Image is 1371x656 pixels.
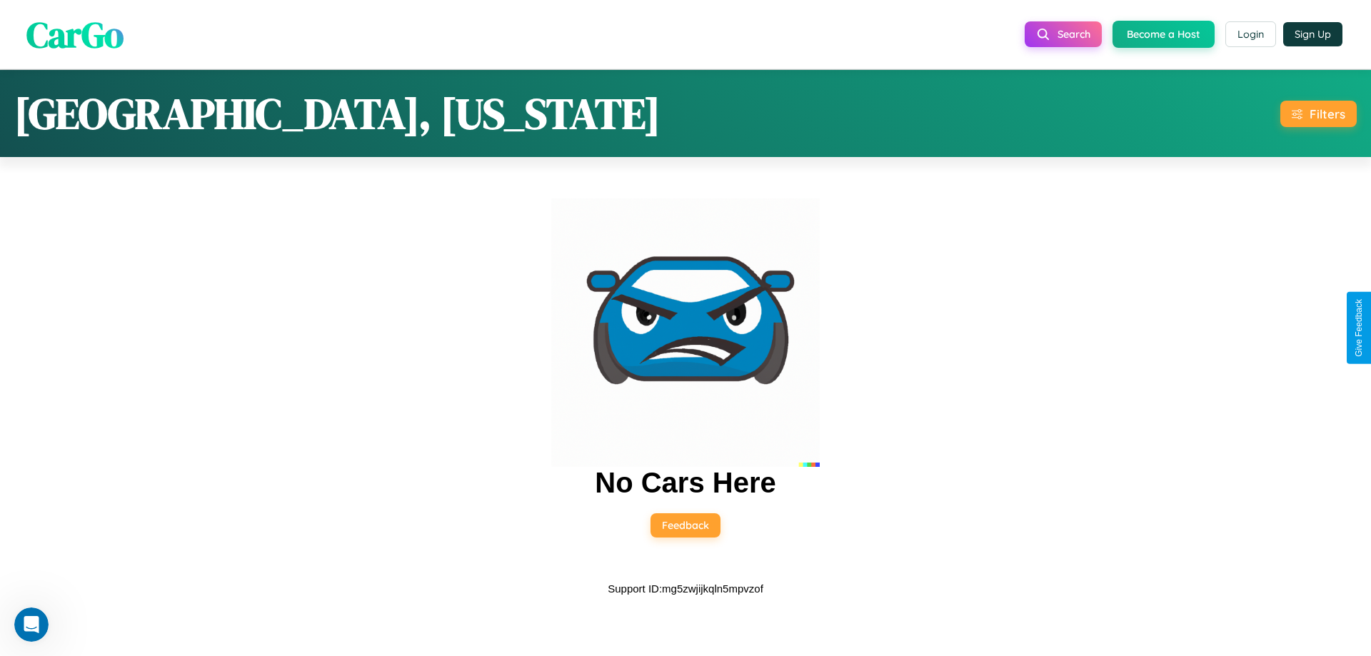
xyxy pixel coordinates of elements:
span: CarGo [26,9,124,59]
span: Search [1058,28,1090,41]
h2: No Cars Here [595,467,775,499]
div: Filters [1310,106,1345,121]
h1: [GEOGRAPHIC_DATA], [US_STATE] [14,84,661,143]
button: Login [1225,21,1276,47]
button: Search [1025,21,1102,47]
button: Become a Host [1113,21,1215,48]
img: car [551,198,820,467]
p: Support ID: mg5zwjijkqln5mpvzof [608,579,763,598]
div: Give Feedback [1354,299,1364,357]
iframe: Intercom live chat [14,607,49,642]
button: Sign Up [1283,22,1342,46]
button: Filters [1280,101,1357,127]
button: Feedback [651,513,720,538]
